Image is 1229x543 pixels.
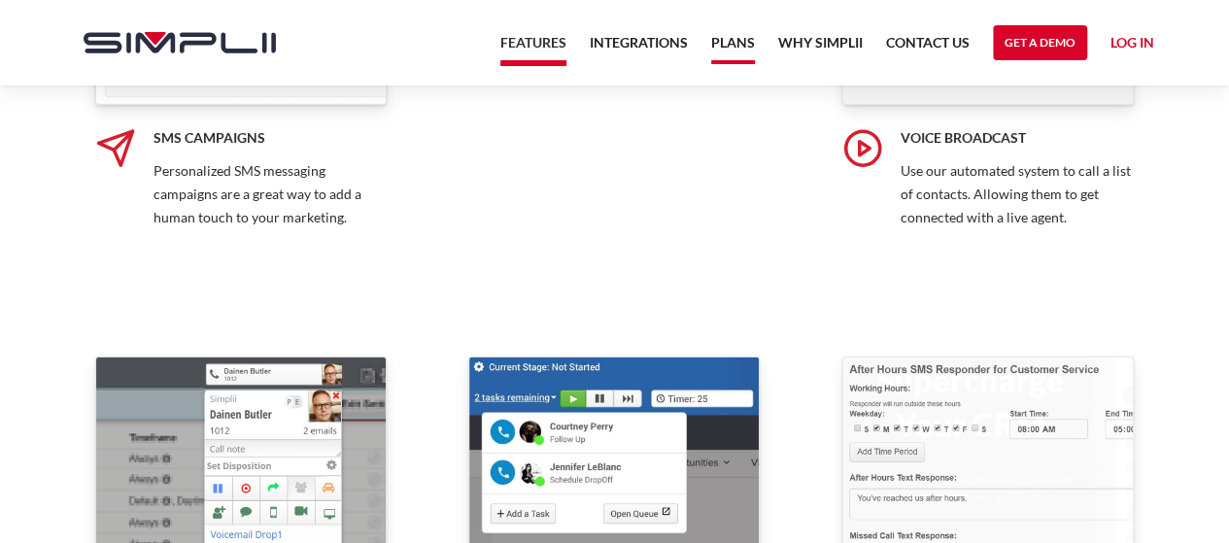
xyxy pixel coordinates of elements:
p: Use our automated system to call a list of contacts. Allowing them to get connected with a live a... [901,159,1134,229]
a: Get a Demo [993,25,1087,60]
a: Why Simplii [778,31,863,66]
p: Personalized SMS messaging campaigns are a great way to add a human touch to your marketing. [154,159,387,229]
h5: Voice Broadcast [901,128,1134,148]
a: Integrations [590,31,688,66]
img: Simplii [84,32,276,53]
h5: SMS Campaigns [154,128,387,148]
a: Log in [1110,31,1154,60]
a: Features [500,31,566,66]
a: Plans [711,31,755,64]
a: Contact US [886,31,970,66]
